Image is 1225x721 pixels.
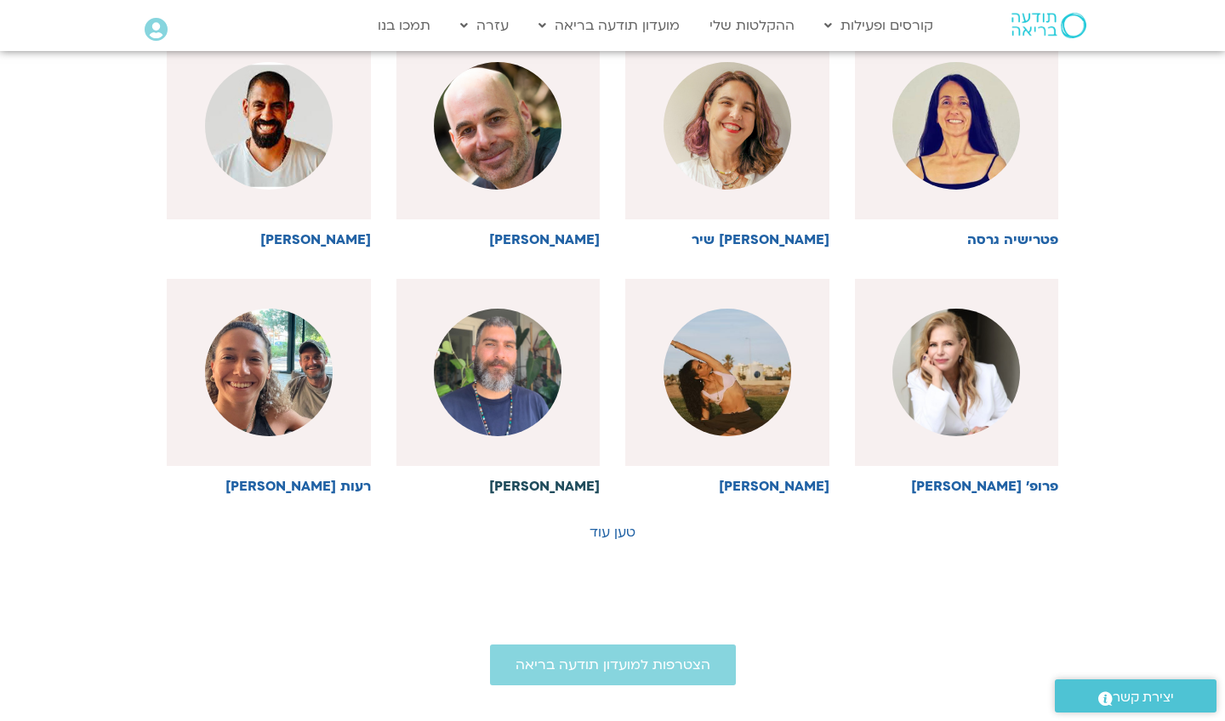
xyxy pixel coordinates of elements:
[625,32,829,247] a: [PERSON_NAME] שיר
[664,309,791,436] img: WhatsApp-Image-2025-06-20-at-15.00.59.jpeg
[396,232,601,247] h6: [PERSON_NAME]
[625,232,829,247] h6: [PERSON_NAME] שיר
[490,644,736,685] a: הצטרפות למועדון תודעה בריאה
[396,279,601,494] a: [PERSON_NAME]
[816,9,942,42] a: קורסים ופעילות
[530,9,688,42] a: מועדון תודעה בריאה
[664,62,791,190] img: %D7%93%D7%A7%D7%9C%D7%94-%D7%A9%D7%99%D7%A8-%D7%A2%D7%9E%D7%95%D7%93-%D7%9E%D7%A8%D7%A6%D7%94.jpeg
[434,309,561,436] img: %D7%A9%D7%99%D7%9E%D7%99-%D7%A7%D7%A8%D7%99%D7%99%D7%96%D7%9E%D7%9F-%D7%91%D7%A1%D7%99%D7%A1.jpeg
[892,309,1020,436] img: %D7%A4%D7%A8%D7%95%D7%A4-%D7%AA%D7%9E%D7%A8-%D7%A1%D7%A4%D7%A8%D7%90.jpeg
[205,309,333,436] img: %D7%A8%D7%A2%D7%95%D7%AA-%D7%95%D7%90%D7%95%D7%9C%D7%99-%D7%A2%D7%9E%D7%95%D7%93-%D7%9E%D7%A8%D7%...
[1055,679,1216,712] a: יצירת קשר
[855,32,1059,247] a: פטרישיה גרסה
[396,32,601,247] a: [PERSON_NAME]
[855,479,1059,494] h6: פרופ' [PERSON_NAME]
[369,9,439,42] a: תמכו בנו
[434,62,561,190] img: %D7%90%D7%A8%D7%99%D7%90%D7%9C-%D7%9E%D7%99%D7%A8%D7%95%D7%96.jpg
[167,479,371,494] h6: רעות [PERSON_NAME]
[396,479,601,494] h6: [PERSON_NAME]
[625,279,829,494] a: [PERSON_NAME]
[167,32,371,247] a: [PERSON_NAME]
[1011,13,1086,38] img: תודעה בריאה
[167,279,371,494] a: רעות [PERSON_NAME]
[855,279,1059,494] a: פרופ' [PERSON_NAME]
[452,9,517,42] a: עזרה
[590,523,635,542] a: טען עוד
[205,62,333,190] img: %D7%93%D7%A8%D7%95%D7%A8-%D7%A8%D7%93%D7%94.jpeg
[167,232,371,247] h6: [PERSON_NAME]
[625,479,829,494] h6: [PERSON_NAME]
[892,62,1020,190] img: WhatsApp-Image-2025-07-12-at-16.43.23.jpeg
[701,9,803,42] a: ההקלטות שלי
[516,657,710,673] span: הצטרפות למועדון תודעה בריאה
[855,232,1059,247] h6: פטרישיה גרסה
[1113,686,1174,709] span: יצירת קשר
